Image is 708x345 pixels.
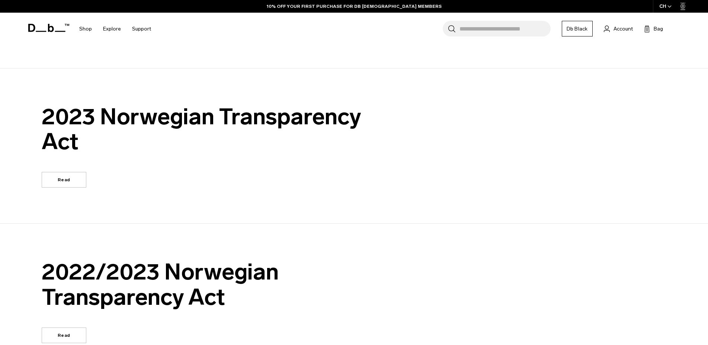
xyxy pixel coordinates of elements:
a: Support [132,16,151,42]
a: Db Black [562,21,593,36]
a: Read [42,172,86,188]
a: Explore [103,16,121,42]
a: Account [604,24,633,33]
span: Account [614,25,633,33]
nav: Main Navigation [74,13,157,45]
a: Read [42,328,86,343]
a: Shop [79,16,92,42]
div: 2022/2023 Norwegian Transparency Act [42,259,377,309]
a: 10% OFF YOUR FIRST PURCHASE FOR DB [DEMOGRAPHIC_DATA] MEMBERS [267,3,442,10]
span: Bag [654,25,663,33]
button: Bag [644,24,663,33]
div: 2023 Norwegian Transparency Act [42,104,377,154]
